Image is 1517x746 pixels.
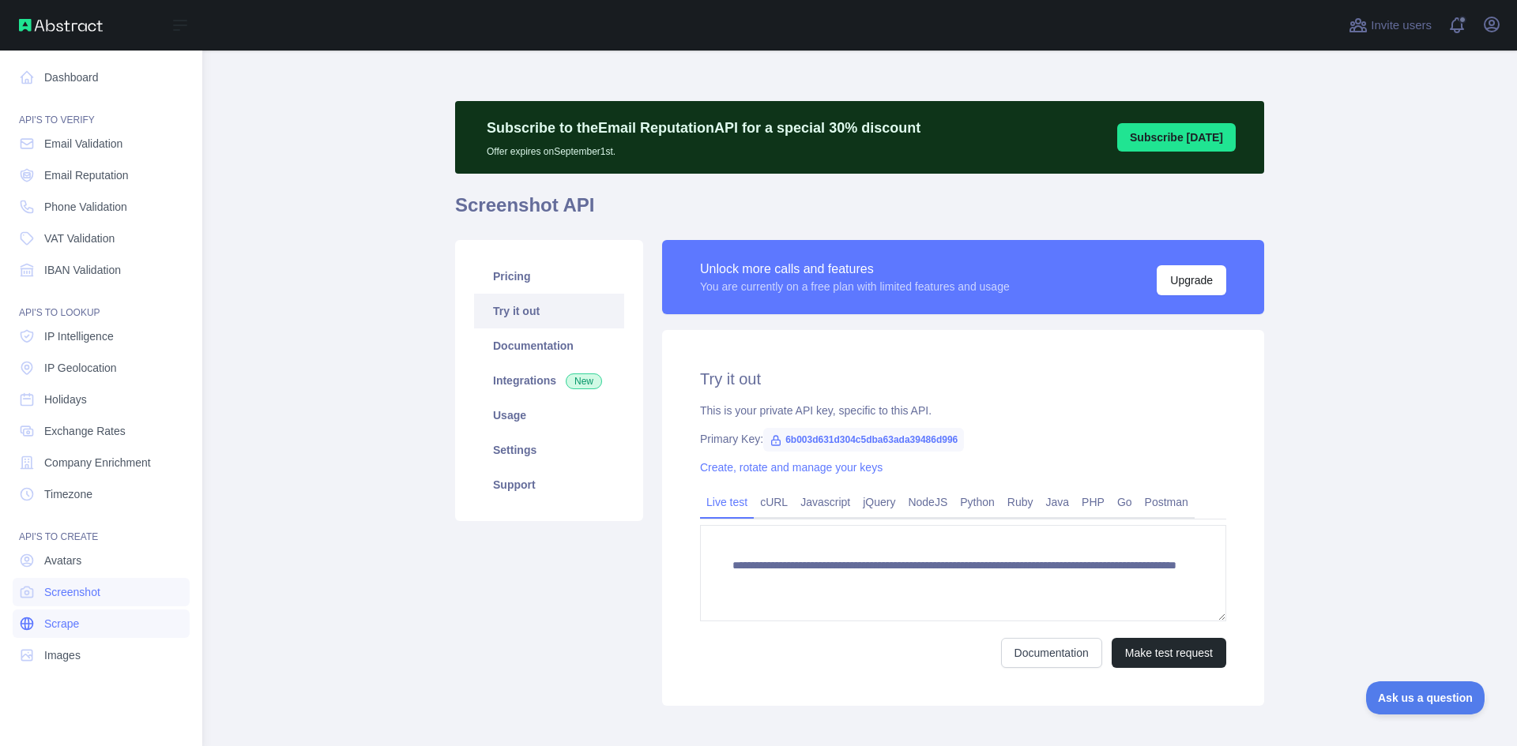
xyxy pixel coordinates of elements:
[455,193,1264,231] h1: Screenshot API
[13,641,190,669] a: Images
[44,392,87,407] span: Holidays
[902,489,954,515] a: NodeJS
[474,363,624,398] a: Integrations New
[44,167,129,183] span: Email Reputation
[1117,123,1236,152] button: Subscribe [DATE]
[13,161,190,189] a: Email Reputation
[19,19,103,32] img: Abstract API
[13,448,190,477] a: Company Enrichment
[700,431,1226,447] div: Primary Key:
[13,95,190,126] div: API'S TO VERIFY
[13,609,190,638] a: Scrape
[474,328,624,363] a: Documentation
[44,360,117,376] span: IP Geolocation
[1346,13,1435,38] button: Invite users
[1139,489,1195,515] a: Postman
[474,259,624,294] a: Pricing
[13,480,190,508] a: Timezone
[1371,17,1432,35] span: Invite users
[13,129,190,158] a: Email Validation
[1075,489,1111,515] a: PHP
[763,428,964,452] span: 6b003d631d304c5dba63ada39486d996
[13,287,190,319] div: API'S TO LOOKUP
[794,489,856,515] a: Javascript
[700,279,1010,294] div: You are currently on a free plan with limited features and usage
[1366,681,1485,714] iframe: Toggle Customer Support
[44,584,100,600] span: Screenshot
[44,231,115,246] span: VAT Validation
[474,398,624,433] a: Usage
[1111,489,1139,515] a: Go
[474,294,624,328] a: Try it out
[487,117,920,139] p: Subscribe to the Email Reputation API for a special 30 % discount
[700,489,754,515] a: Live test
[13,63,190,92] a: Dashboard
[1040,489,1076,515] a: Java
[13,193,190,221] a: Phone Validation
[474,433,624,467] a: Settings
[13,354,190,382] a: IP Geolocation
[700,461,883,474] a: Create, rotate and manage your keys
[44,199,127,215] span: Phone Validation
[13,322,190,351] a: IP Intelligence
[954,489,1001,515] a: Python
[44,616,79,632] span: Scrape
[700,368,1226,390] h2: Try it out
[44,486,92,502] span: Timezone
[44,553,81,568] span: Avatars
[44,328,114,344] span: IP Intelligence
[474,467,624,502] a: Support
[13,256,190,284] a: IBAN Validation
[13,546,190,575] a: Avatars
[13,385,190,414] a: Holidays
[13,578,190,606] a: Screenshot
[44,455,151,470] span: Company Enrichment
[700,260,1010,279] div: Unlock more calls and features
[566,373,602,389] span: New
[856,489,902,515] a: jQuery
[487,139,920,158] p: Offer expires on September 1st.
[44,423,126,439] span: Exchange Rates
[13,417,190,445] a: Exchange Rates
[44,647,81,663] span: Images
[13,224,190,253] a: VAT Validation
[1157,265,1226,295] button: Upgrade
[754,489,794,515] a: cURL
[44,262,121,278] span: IBAN Validation
[44,136,122,152] span: Email Validation
[1001,489,1040,515] a: Ruby
[1001,638,1102,668] a: Documentation
[1112,638,1226,668] button: Make test request
[700,403,1226,418] div: This is your private API key, specific to this API.
[13,512,190,543] div: API'S TO CREATE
